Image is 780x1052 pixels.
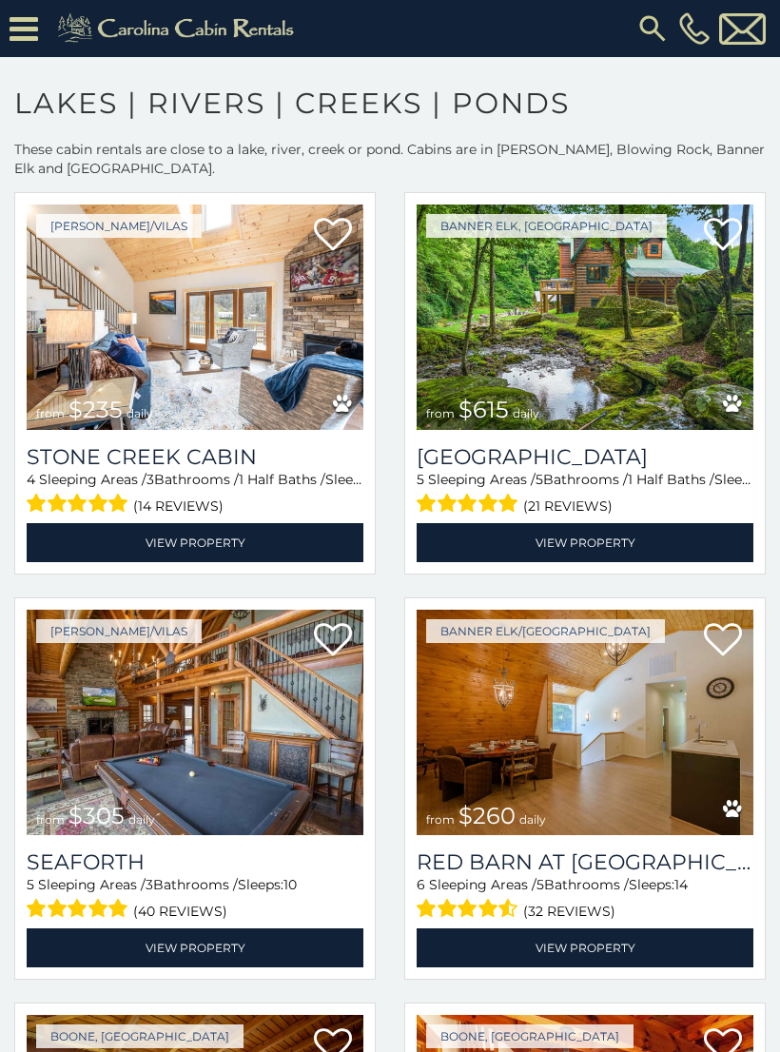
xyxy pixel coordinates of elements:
[674,12,714,45] a: [PHONE_NUMBER]
[628,471,714,488] span: 1 Half Baths /
[27,876,34,893] span: 5
[704,621,742,661] a: Add to favorites
[133,899,227,924] span: (40 reviews)
[674,876,688,893] span: 14
[36,619,202,643] a: [PERSON_NAME]/Vilas
[68,802,125,829] span: $305
[704,216,742,256] a: Add to favorites
[27,470,363,518] div: Sleeping Areas / Bathrooms / Sleeps:
[519,812,546,827] span: daily
[426,812,455,827] span: from
[146,471,154,488] span: 3
[417,610,753,835] a: Red Barn at Tiffanys Estate from $260 daily
[417,471,424,488] span: 5
[314,621,352,661] a: Add to favorites
[417,875,753,924] div: Sleeping Areas / Bathrooms / Sleeps:
[417,523,753,562] a: View Property
[128,812,155,827] span: daily
[27,471,35,488] span: 4
[417,470,753,518] div: Sleeping Areas / Bathrooms / Sleeps:
[133,494,224,518] span: (14 reviews)
[283,876,297,893] span: 10
[536,471,543,488] span: 5
[36,1024,244,1048] a: Boone, [GEOGRAPHIC_DATA]
[523,494,613,518] span: (21 reviews)
[417,849,753,875] a: Red Barn at [GEOGRAPHIC_DATA]
[27,205,363,430] img: Stone Creek Cabin
[27,205,363,430] a: Stone Creek Cabin from $235 daily
[48,10,310,48] img: Khaki-logo.png
[458,802,516,829] span: $260
[27,849,363,875] a: Seaforth
[239,471,325,488] span: 1 Half Baths /
[523,899,615,924] span: (32 reviews)
[417,928,753,967] a: View Property
[36,812,65,827] span: from
[27,610,363,835] a: Seaforth from $305 daily
[27,928,363,967] a: View Property
[417,849,753,875] h3: Red Barn at Tiffanys Estate
[417,610,753,835] img: Red Barn at Tiffanys Estate
[27,610,363,835] img: Seaforth
[426,406,455,420] span: from
[426,1024,634,1048] a: Boone, [GEOGRAPHIC_DATA]
[146,876,153,893] span: 3
[417,444,753,470] a: [GEOGRAPHIC_DATA]
[36,406,65,420] span: from
[68,396,123,423] span: $235
[513,406,539,420] span: daily
[417,205,753,430] a: Eagle Ridge Falls from $615 daily
[27,875,363,924] div: Sleeping Areas / Bathrooms / Sleeps:
[27,523,363,562] a: View Property
[536,876,544,893] span: 5
[426,214,667,238] a: Banner Elk, [GEOGRAPHIC_DATA]
[426,619,665,643] a: Banner Elk/[GEOGRAPHIC_DATA]
[27,444,363,470] a: Stone Creek Cabin
[417,444,753,470] h3: Eagle Ridge Falls
[417,205,753,430] img: Eagle Ridge Falls
[417,876,425,893] span: 6
[458,396,509,423] span: $615
[36,214,202,238] a: [PERSON_NAME]/Vilas
[127,406,153,420] span: daily
[635,11,670,46] img: search-regular.svg
[314,216,352,256] a: Add to favorites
